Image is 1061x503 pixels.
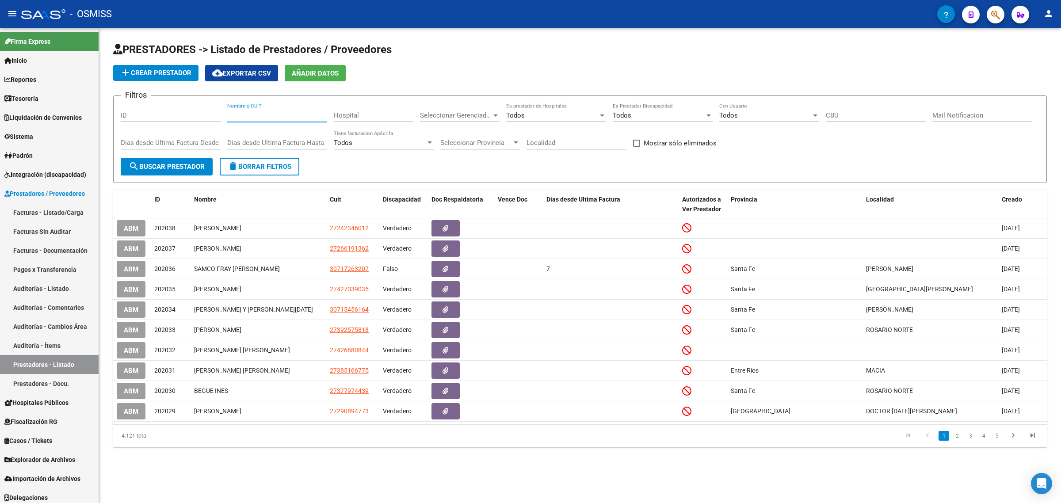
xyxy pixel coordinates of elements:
span: Crear Prestador [120,69,191,77]
span: 30715456164 [330,306,369,313]
a: go to first page [900,431,916,441]
li: page 3 [964,428,977,443]
span: 202037 [154,245,176,252]
span: [DATE] [1002,306,1020,313]
span: ABM [124,306,138,314]
div: SAMCO FRAY [PERSON_NAME] [194,264,323,274]
span: Todos [719,111,738,119]
a: go to previous page [919,431,936,441]
button: Crear Prestador [113,65,198,81]
div: [PERSON_NAME] [PERSON_NAME] [194,366,323,376]
datatable-header-cell: Dias desde Ultima Factura [543,190,679,219]
span: Creado [1002,196,1022,203]
span: [DATE] [1002,387,1020,394]
div: [PERSON_NAME] [194,284,323,294]
span: 27377974439 [330,387,369,394]
span: Verdadero [383,306,412,313]
span: [DATE] [1002,286,1020,293]
a: 5 [992,431,1002,441]
span: Fiscalización RG [4,417,57,427]
span: Exportar CSV [212,69,271,77]
mat-icon: delete [228,161,238,171]
span: Firma Express [4,37,50,46]
span: MACIA [866,367,885,374]
span: 202034 [154,306,176,313]
datatable-header-cell: Vence Doc [494,190,543,219]
span: Hospitales Públicos [4,398,69,408]
span: Todos [613,111,631,119]
span: 202032 [154,347,176,354]
button: ABM [117,322,145,338]
mat-icon: add [120,67,131,78]
span: Santa Fe [731,387,755,394]
span: 202031 [154,367,176,374]
span: Nombre [194,196,217,203]
span: ABM [124,286,138,293]
span: 202036 [154,265,176,272]
div: [PERSON_NAME] Y [PERSON_NAME][DATE] [194,305,323,315]
span: Santa Fe [731,306,755,313]
button: Exportar CSV [205,65,278,81]
span: Verdadero [383,286,412,293]
span: Verdadero [383,367,412,374]
span: Casos / Tickets [4,436,52,446]
a: 4 [978,431,989,441]
a: 1 [939,431,949,441]
div: BEGUE INES [194,386,323,396]
span: Borrar Filtros [228,163,291,171]
a: 3 [965,431,976,441]
span: Santa Fe [731,265,755,272]
mat-icon: cloud_download [212,68,223,78]
span: [GEOGRAPHIC_DATA] [731,408,790,415]
span: Tesorería [4,94,38,103]
span: Inicio [4,56,27,65]
div: [PERSON_NAME] [194,325,323,335]
span: ABM [124,225,138,232]
span: - OSMISS [70,4,112,24]
span: Dias desde Ultima Factura [546,196,620,203]
span: 27266191362 [330,245,369,252]
button: Borrar Filtros [220,158,299,175]
span: Autorizados a Ver Prestador [682,196,721,213]
span: Verdadero [383,408,412,415]
span: ABM [124,326,138,334]
span: Sistema [4,132,33,141]
button: ABM [117,240,145,257]
span: Entre Rios [731,367,759,374]
span: [DATE] [1002,408,1020,415]
span: Seleccionar Gerenciador [420,111,492,119]
datatable-header-cell: Cuit [326,190,379,219]
li: page 5 [990,428,1004,443]
span: [DATE] [1002,225,1020,232]
span: Todos [334,139,352,147]
span: Explorador de Archivos [4,455,75,465]
span: [PERSON_NAME] [866,306,913,313]
span: Reportes [4,75,36,84]
span: 27242346012 [330,225,369,232]
li: page 2 [950,428,964,443]
button: ABM [117,261,145,277]
li: page 4 [977,428,990,443]
div: [PERSON_NAME] [194,406,323,416]
span: Verdadero [383,326,412,333]
span: DOCTOR [DATE][PERSON_NAME] [866,408,957,415]
span: Verdadero [383,245,412,252]
span: Añadir Datos [292,69,339,77]
span: Importación de Archivos [4,474,80,484]
span: ABM [124,265,138,273]
button: ABM [117,403,145,419]
mat-icon: person [1043,8,1054,19]
button: Añadir Datos [285,65,346,81]
span: Delegaciones [4,493,48,503]
span: 202035 [154,286,176,293]
datatable-header-cell: Autorizados a Ver Prestador [679,190,727,219]
span: Mostrar sólo eliminados [644,138,717,149]
span: PRESTADORES -> Listado de Prestadores / Proveedores [113,43,392,56]
datatable-header-cell: Localidad [863,190,998,219]
span: [DATE] [1002,326,1020,333]
span: 27392575818 [330,326,369,333]
span: Prestadores / Proveedores [4,189,85,198]
span: 7 [546,265,550,272]
span: 202038 [154,225,176,232]
span: ABM [124,347,138,354]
